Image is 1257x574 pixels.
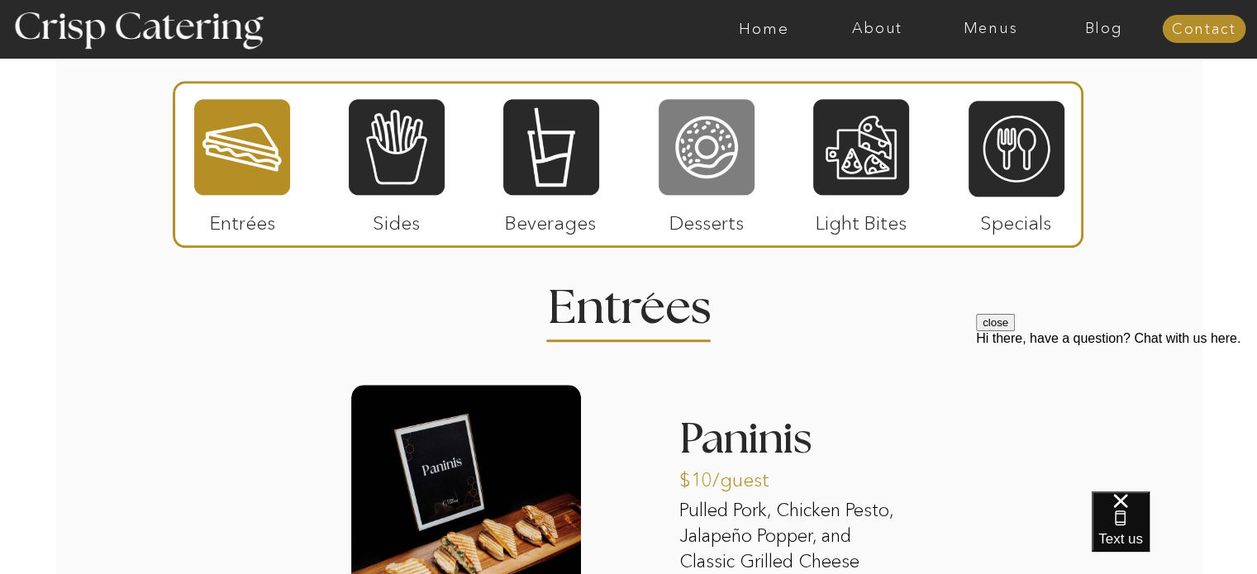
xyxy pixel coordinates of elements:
[821,21,934,37] a: About
[548,285,710,317] h2: Entrees
[976,314,1257,512] iframe: podium webchat widget prompt
[961,195,1071,243] p: Specials
[934,21,1047,37] a: Menus
[807,195,917,243] p: Light Bites
[679,452,789,500] p: $10/guest
[1092,491,1257,574] iframe: podium webchat widget bubble
[1162,21,1245,38] a: Contact
[188,195,298,243] p: Entrées
[496,195,606,243] p: Beverages
[652,195,762,243] p: Desserts
[341,195,451,243] p: Sides
[679,418,909,471] h3: Paninis
[1047,21,1160,37] a: Blog
[707,21,821,37] a: Home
